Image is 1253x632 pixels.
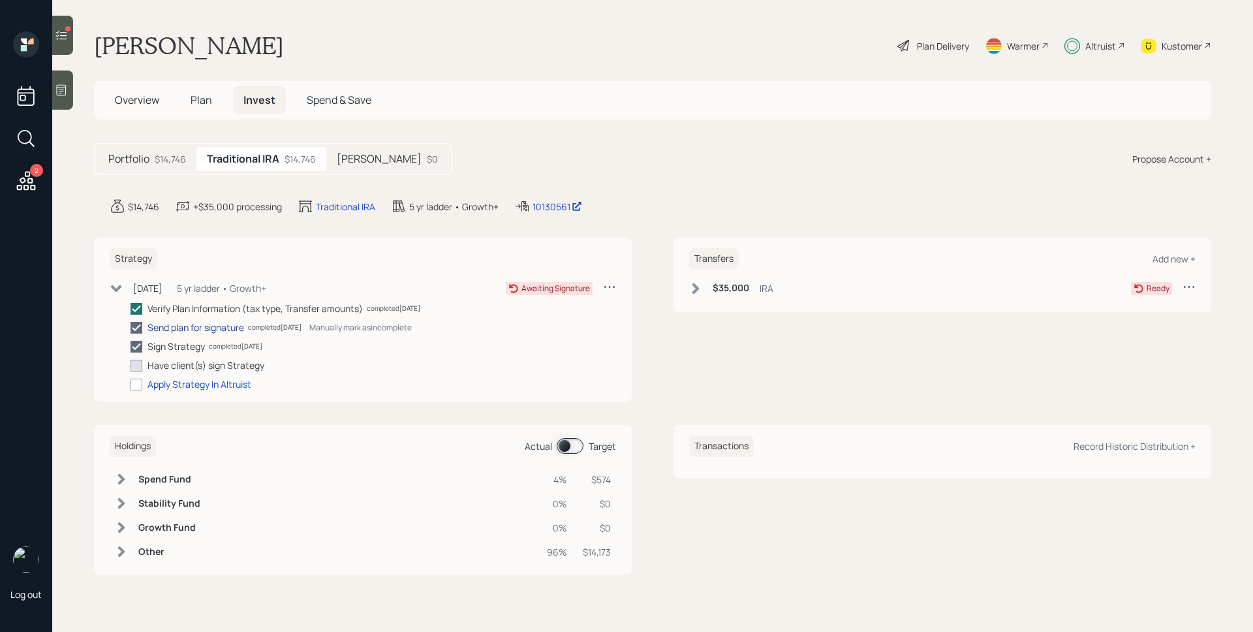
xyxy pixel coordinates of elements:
[583,473,611,486] div: $574
[110,435,156,457] h6: Holdings
[147,321,244,334] div: Send plan for signature
[30,164,43,177] div: 2
[138,546,200,558] h6: Other
[589,439,616,453] div: Target
[1152,253,1196,265] div: Add new +
[316,200,375,213] div: Traditional IRA
[309,322,412,333] div: Manually mark as incomplete
[207,153,279,165] h5: Traditional IRA
[147,377,251,391] div: Apply Strategy In Altruist
[583,521,611,535] div: $0
[138,474,200,485] h6: Spend Fund
[337,153,422,165] h5: [PERSON_NAME]
[917,39,969,53] div: Plan Delivery
[138,522,200,533] h6: Growth Fund
[1085,39,1116,53] div: Altruist
[147,358,264,372] div: Have client(s) sign Strategy
[1007,39,1040,53] div: Warmer
[689,248,739,270] h6: Transfers
[367,304,420,313] div: completed [DATE]
[583,497,611,511] div: $0
[147,340,205,353] div: Sign Strategy
[1147,283,1169,294] div: Ready
[583,545,611,559] div: $14,173
[147,302,363,315] div: Verify Plan Information (tax type, Transfer amounts)
[689,435,754,457] h6: Transactions
[525,439,552,453] div: Actual
[13,546,39,573] img: james-distasi-headshot.png
[427,152,438,166] div: $0
[521,283,590,294] div: Awaiting Signature
[547,545,567,559] div: 96%
[307,93,371,107] span: Spend & Save
[285,152,316,166] div: $14,746
[10,588,42,601] div: Log out
[1074,440,1196,452] div: Record Historic Distribution +
[110,248,157,270] h6: Strategy
[713,283,749,294] h6: $35,000
[133,281,162,295] div: [DATE]
[138,498,200,509] h6: Stability Fund
[1162,39,1202,53] div: Kustomer
[248,323,302,332] div: completed [DATE]
[409,200,499,213] div: 5 yr ladder • Growth+
[128,200,159,213] div: $14,746
[209,341,262,351] div: completed [DATE]
[155,152,186,166] div: $14,746
[533,200,582,213] div: 10130561
[547,521,567,535] div: 0%
[547,473,567,486] div: 4%
[760,281,773,295] div: IRA
[177,281,266,295] div: 5 yr ladder • Growth+
[191,93,212,107] span: Plan
[243,93,275,107] span: Invest
[193,200,282,213] div: +$35,000 processing
[547,497,567,511] div: 0%
[108,153,149,165] h5: Portfolio
[94,31,284,60] h1: [PERSON_NAME]
[1132,152,1211,166] div: Propose Account +
[115,93,159,107] span: Overview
